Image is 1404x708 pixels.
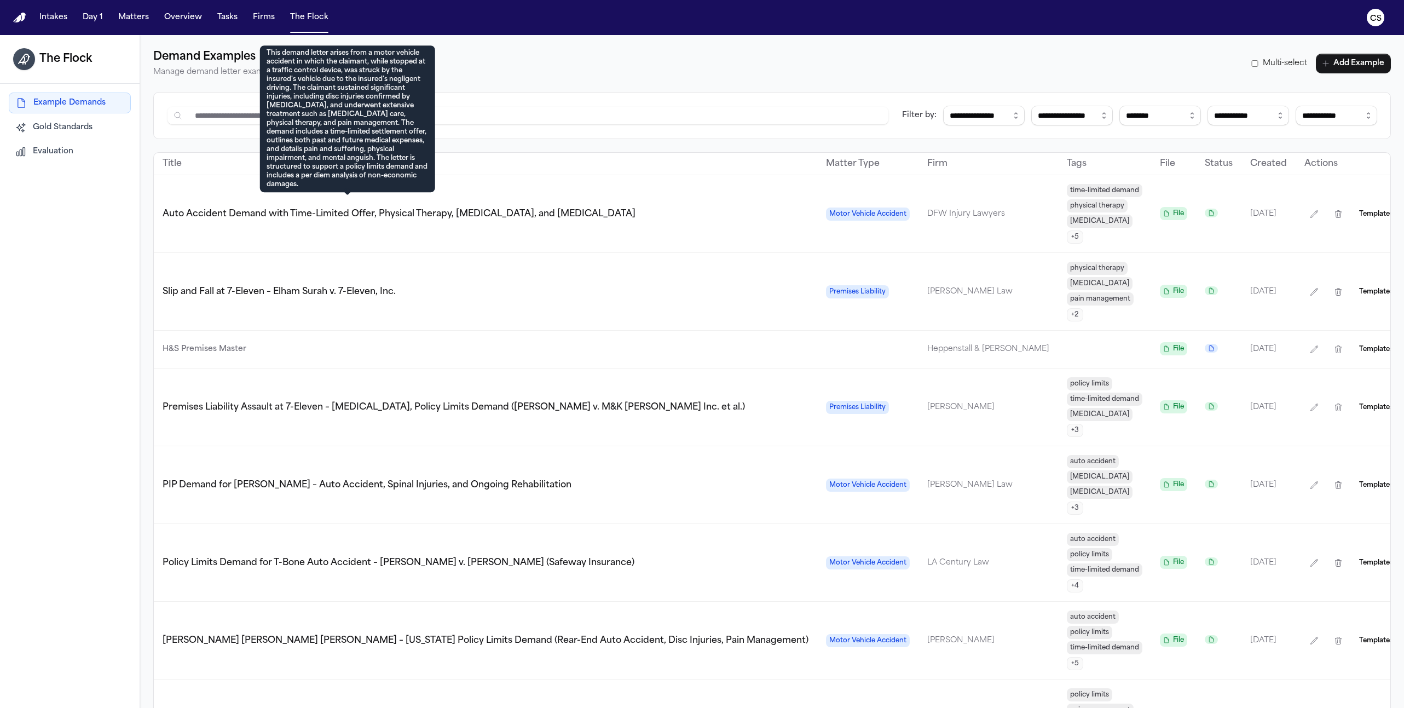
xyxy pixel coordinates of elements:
[1250,401,1287,414] p: [DATE]
[163,481,571,490] span: PIP Demand for [PERSON_NAME] – Auto Accident, Spinal Injuries, and Ongoing Rehabilitation
[918,153,1058,175] th: Firm
[1067,688,1112,701] span: policy limits
[1067,486,1133,499] span: [MEDICAL_DATA]
[1160,342,1187,356] button: File
[1353,342,1400,357] button: Templates
[1067,231,1083,244] span: + 5
[1067,611,1119,624] span: auto accident
[1067,424,1083,437] span: + 3
[114,8,153,27] button: Matters
[1160,285,1187,298] span: File
[927,634,1049,647] p: [PERSON_NAME]
[1067,292,1134,306] span: pain management
[826,634,910,647] span: Motor Vehicle Accident
[1067,308,1083,321] span: + 2
[1067,393,1142,406] span: time-limited demand
[163,287,396,296] span: Slip and Fall at 7-Eleven – Elham Surah v. 7-Eleven, Inc.
[1250,343,1287,356] p: [DATE]
[1160,285,1187,299] button: File
[33,146,73,157] span: Evaluation
[9,142,131,162] button: Evaluation
[160,8,206,27] button: Overview
[1067,215,1133,228] span: [MEDICAL_DATA]
[1067,563,1142,577] span: time-limited demand
[213,8,242,27] button: Tasks
[1058,153,1151,175] th: Tags
[1067,579,1083,592] button: +4
[13,13,26,23] a: Home
[163,403,745,412] span: Premises Liability Assault at 7-Eleven – [MEDICAL_DATA], Policy Limits Demand ([PERSON_NAME] v. M...
[1353,477,1400,493] button: Templates
[1067,262,1128,275] span: physical therapy
[156,285,396,298] button: Slip and Fall at 7-Eleven – Elham Surah v. 7-Eleven, Inc.
[1250,634,1287,647] p: [DATE]
[156,401,745,414] button: Premises Liability Assault at 7-Eleven – [MEDICAL_DATA], Policy Limits Demand ([PERSON_NAME] v. M...
[1160,556,1187,570] button: File
[1067,184,1142,197] span: time-limited demand
[1067,308,1083,321] button: +2
[9,118,131,137] button: Gold Standards
[927,479,1049,492] p: [PERSON_NAME] Law
[1196,153,1241,175] th: Status
[927,208,1049,221] p: DFW Injury Lawyers
[249,8,279,27] button: Firms
[902,110,937,121] div: Filter by:
[1160,400,1187,415] button: File
[826,556,910,569] span: Motor Vehicle Accident
[1160,207,1187,220] span: File
[39,50,92,68] h1: The Flock
[1067,277,1133,290] span: [MEDICAL_DATA]
[826,401,889,414] span: Premises Liability
[1263,58,1307,69] span: Multi-select
[1160,207,1187,221] button: File
[1151,153,1196,175] th: File
[13,13,26,23] img: Finch Logo
[153,48,330,66] h1: Demand Examples
[1067,502,1083,515] span: + 3
[1353,400,1400,415] button: Templates
[1067,579,1083,592] span: + 4
[927,285,1049,298] p: [PERSON_NAME] Law
[163,559,634,567] span: Policy Limits Demand for T-Bone Auto Accident – [PERSON_NAME] v. [PERSON_NAME] (Safeway Insurance)
[1067,657,1083,670] button: +5
[260,45,435,192] div: This demand letter arises from a motor vehicle accident in which the claimant, while stopped at a...
[1250,285,1287,298] p: [DATE]
[1067,423,1083,437] button: +3
[1160,634,1187,648] button: File
[156,556,634,569] button: Policy Limits Demand for T-Bone Auto Accident – [PERSON_NAME] v. [PERSON_NAME] (Safeway Insurance)
[1067,501,1083,515] button: +3
[1067,455,1119,468] span: auto accident
[1250,208,1287,221] p: [DATE]
[1160,478,1187,491] span: File
[1353,284,1400,300] button: Templates
[1250,556,1287,569] p: [DATE]
[1353,633,1400,648] button: Templates
[927,343,1049,356] p: Heppenstall & [PERSON_NAME]
[1353,555,1400,571] button: Templates
[1160,400,1187,413] span: File
[163,636,808,645] span: [PERSON_NAME] [PERSON_NAME] [PERSON_NAME] – [US_STATE] Policy Limits Demand (Rear-End Auto Accide...
[817,153,918,175] th: Matter Type
[35,8,72,27] button: Intakes
[1067,657,1083,670] span: + 5
[33,122,93,133] span: Gold Standards
[1353,206,1400,222] button: Templates
[927,556,1049,569] p: LA Century Law
[286,8,333,27] button: The Flock
[78,8,107,27] button: Day 1
[156,208,635,221] button: Auto Accident Demand with Time-Limited Offer, Physical Therapy, [MEDICAL_DATA], and [MEDICAL_DATA]
[1067,548,1112,561] span: policy limits
[1067,626,1112,639] span: policy limits
[1316,54,1391,73] button: Add Example
[826,208,910,221] span: Motor Vehicle Accident
[1067,199,1128,212] span: physical therapy
[1250,479,1287,492] p: [DATE]
[1160,556,1187,569] span: File
[826,479,910,492] span: Motor Vehicle Accident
